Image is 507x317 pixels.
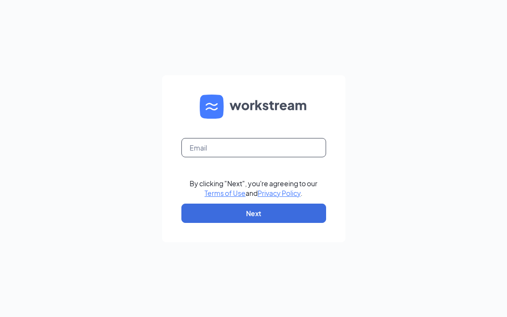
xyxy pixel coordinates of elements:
[190,179,317,198] div: By clicking "Next", you're agreeing to our and .
[181,204,326,223] button: Next
[181,138,326,157] input: Email
[200,95,308,119] img: WS logo and Workstream text
[258,189,301,197] a: Privacy Policy
[205,189,246,197] a: Terms of Use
